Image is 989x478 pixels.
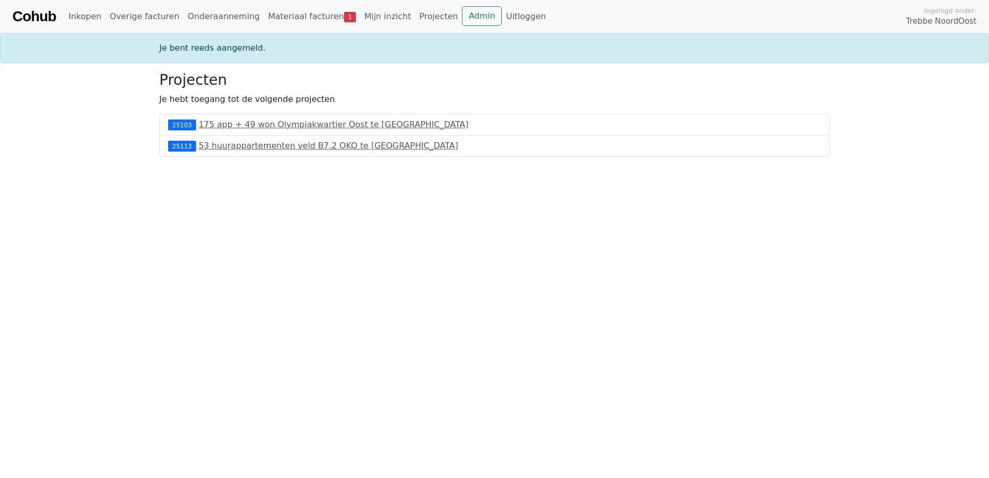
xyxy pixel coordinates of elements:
a: Mijn inzicht [360,6,415,27]
a: Uitloggen [502,6,550,27]
div: 25113 [168,141,196,151]
a: Onderaanneming [184,6,264,27]
div: 25103 [168,119,196,130]
a: 175 app + 49 won Olympiakwartier Oost te [GEOGRAPHIC_DATA] [199,119,469,129]
span: Ingelogd onder: [924,6,977,16]
a: Admin [462,6,502,26]
div: Je bent reeds aangemeld. [153,42,836,54]
a: Inkopen [64,6,105,27]
a: Projecten [415,6,462,27]
span: 1 [344,12,356,22]
a: 53 huurappartementen veld B7.2 OKO te [GEOGRAPHIC_DATA] [199,141,458,151]
span: Trebbe NoordOost [906,16,977,27]
a: Overige facturen [106,6,184,27]
p: Je hebt toegang tot de volgende projecten [159,93,830,106]
a: Materiaal facturen1 [264,6,360,27]
a: Cohub [12,4,56,29]
h3: Projecten [159,71,830,89]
